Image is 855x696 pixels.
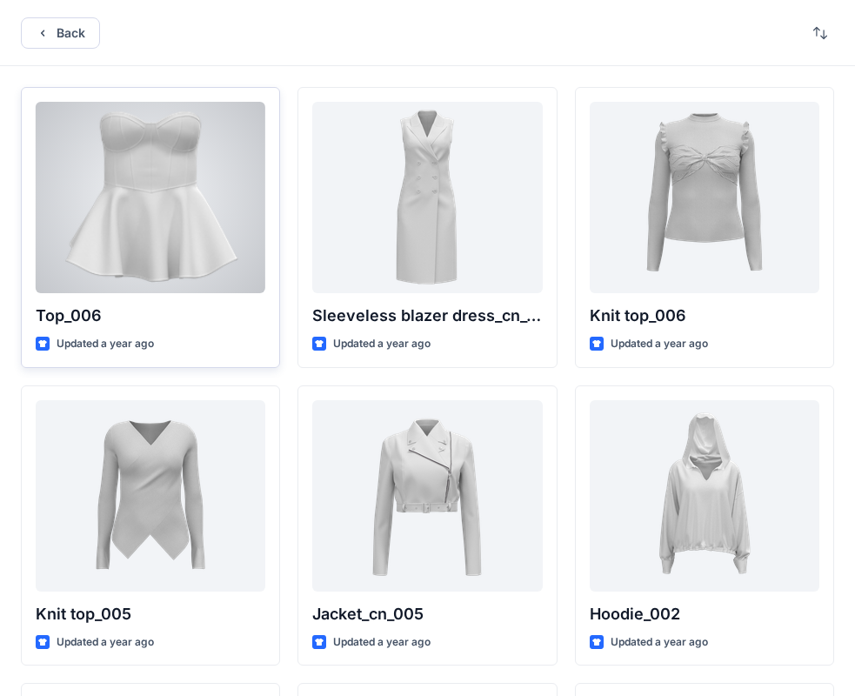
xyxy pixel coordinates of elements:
a: Knit top_005 [36,400,265,592]
a: Sleeveless blazer dress_cn_001 [312,102,542,293]
p: Updated a year ago [333,633,431,652]
a: Knit top_006 [590,102,819,293]
button: Back [21,17,100,49]
p: Updated a year ago [611,633,708,652]
p: Hoodie_002 [590,602,819,626]
p: Knit top_005 [36,602,265,626]
p: Sleeveless blazer dress_cn_001 [312,304,542,328]
p: Updated a year ago [333,335,431,353]
p: Top_006 [36,304,265,328]
p: Updated a year ago [57,335,154,353]
a: Top_006 [36,102,265,293]
p: Updated a year ago [57,633,154,652]
a: Jacket_cn_005 [312,400,542,592]
p: Knit top_006 [590,304,819,328]
p: Jacket_cn_005 [312,602,542,626]
a: Hoodie_002 [590,400,819,592]
p: Updated a year ago [611,335,708,353]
